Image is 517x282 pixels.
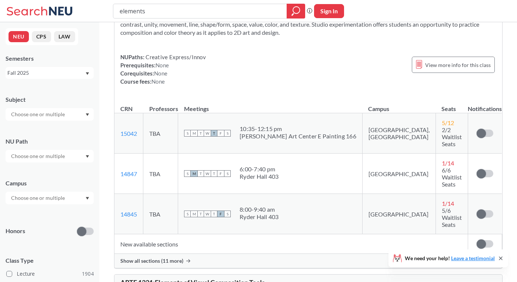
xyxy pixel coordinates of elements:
div: Ryder Hall 403 [240,173,279,180]
span: T [211,130,217,137]
span: S [184,130,191,137]
span: W [204,170,211,177]
button: CPS [32,31,51,42]
td: [GEOGRAPHIC_DATA] [362,154,436,194]
span: S [184,211,191,217]
svg: Dropdown arrow [86,155,89,158]
td: TBA [143,194,178,234]
button: LAW [54,31,75,42]
div: 6:00 - 7:40 pm [240,165,279,173]
span: S [224,170,231,177]
span: We need your help! [405,256,495,261]
a: 14845 [120,211,137,218]
span: 1 / 14 [442,200,454,207]
input: Choose one or multiple [7,110,70,119]
a: 15042 [120,130,137,137]
th: Seats [436,97,468,113]
div: 8:00 - 9:40 am [240,206,279,213]
span: T [197,170,204,177]
input: Choose one or multiple [7,152,70,161]
span: M [191,130,197,137]
div: Dropdown arrow [6,192,94,204]
div: Semesters [6,54,94,63]
span: W [204,211,211,217]
span: F [217,170,224,177]
a: Leave a testimonial [451,255,495,261]
svg: Dropdown arrow [86,72,89,75]
svg: Dropdown arrow [86,113,89,116]
span: None [156,62,169,68]
span: S [224,130,231,137]
span: 5/6 Waitlist Seats [442,207,462,228]
p: Honors [6,227,25,235]
div: Subject [6,95,94,104]
svg: magnifying glass [291,6,300,16]
span: W [204,130,211,137]
svg: Dropdown arrow [86,197,89,200]
span: None [154,70,167,77]
span: T [197,211,204,217]
span: Show all sections (11 more) [120,258,183,264]
div: [PERSON_NAME] Art Center E Painting 166 [240,132,356,140]
span: 5 / 12 [442,119,454,126]
div: Dropdown arrow [6,108,94,121]
span: 1904 [82,270,94,278]
input: Choose one or multiple [7,194,70,202]
section: Introduces the fundamental principles and materials of 2D art and design. Emphasizes visual conce... [120,12,496,37]
div: Campus [6,179,94,187]
label: Lecture [6,269,94,279]
span: T [211,170,217,177]
span: S [184,170,191,177]
span: 1 / 14 [442,160,454,167]
div: NU Path [6,137,94,145]
span: 2/2 Waitlist Seats [442,126,462,147]
span: Class Type [6,256,94,265]
span: M [191,170,197,177]
th: Professors [143,97,178,113]
span: T [211,211,217,217]
span: T [197,130,204,137]
span: M [191,211,197,217]
div: Fall 2025Dropdown arrow [6,67,94,79]
td: [GEOGRAPHIC_DATA] [362,194,436,234]
input: Class, professor, course number, "phrase" [119,5,281,17]
div: Dropdown arrow [6,150,94,162]
span: None [151,78,165,85]
td: New available sections [114,234,468,254]
span: F [217,130,224,137]
td: TBA [143,113,178,154]
span: 6/6 Waitlist Seats [442,167,462,188]
td: TBA [143,154,178,194]
div: Fall 2025 [7,69,85,77]
div: CRN [120,105,133,113]
div: Show all sections (11 more) [114,254,502,268]
div: Ryder Hall 403 [240,213,279,221]
span: S [224,211,231,217]
th: Notifications [468,97,502,113]
span: Creative Express/Innov [144,54,206,60]
div: NUPaths: Prerequisites: Corequisites: Course fees: [120,53,206,85]
th: Campus [362,97,436,113]
span: View more info for this class [425,60,491,70]
td: [GEOGRAPHIC_DATA], [GEOGRAPHIC_DATA] [362,113,436,154]
div: 10:35 - 12:15 pm [240,125,356,132]
span: F [217,211,224,217]
th: Meetings [178,97,363,113]
button: NEU [9,31,29,42]
button: Sign In [314,4,344,18]
div: magnifying glass [287,4,305,19]
a: 14847 [120,170,137,177]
